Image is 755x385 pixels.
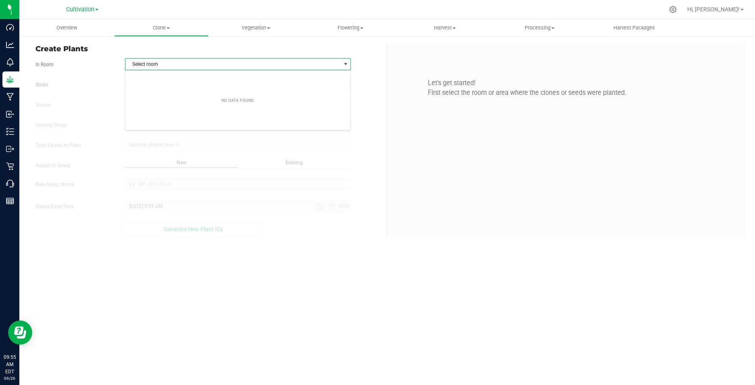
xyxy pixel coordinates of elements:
[6,162,14,170] inline-svg: Retail
[687,6,740,13] span: Hi, [PERSON_NAME]!
[6,128,14,136] inline-svg: Inventory
[398,19,492,36] a: Harvest
[587,19,682,36] a: Harvest Packages
[125,178,351,190] input: e.g. CR1-2017-01-01
[114,19,209,36] a: Clone
[29,181,119,188] label: New Group Name
[29,162,119,169] label: Assign to Group
[4,375,16,381] p: 09/26
[603,24,666,31] span: Harvest Packages
[29,81,119,88] label: Strain
[66,6,94,13] span: Cultivation
[393,78,739,98] p: Let's get started! First select the room or area where the clones or seeds were planted.
[164,226,223,232] span: Generate New Plant IDs
[35,44,381,54] span: Create Plants
[29,101,119,109] label: Source
[6,110,14,118] inline-svg: Inbound
[125,59,341,70] span: Select room
[6,41,14,49] inline-svg: Analytics
[115,24,209,31] span: Clone
[6,23,14,31] inline-svg: Dashboard
[6,145,14,153] inline-svg: Outbound
[340,59,350,70] span: select
[29,142,119,149] label: Total Clones to Plant
[8,320,32,345] iframe: Resource center
[6,75,14,84] inline-svg: Grow
[29,61,119,68] label: In Room
[122,222,264,236] button: Generate New Plant IDs
[209,19,303,36] a: Vegetation
[304,24,398,31] span: Flowering
[286,160,303,165] span: Existing
[303,19,398,36] a: Flowering
[493,24,587,31] span: Processing
[4,354,16,375] p: 09:55 AM EDT
[46,24,88,31] span: Overview
[19,19,114,36] a: Overview
[6,180,14,188] inline-svg: Call Center
[6,197,14,205] inline-svg: Reports
[217,94,259,107] div: No data found.
[177,160,186,165] span: New
[29,203,119,210] label: Create Date/Time
[209,24,303,31] span: Vegetation
[6,58,14,66] inline-svg: Monitoring
[29,121,119,129] label: Cloning Group
[668,6,678,13] div: Manage settings
[398,24,492,31] span: Harvest
[6,93,14,101] inline-svg: Manufacturing
[492,19,587,36] a: Processing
